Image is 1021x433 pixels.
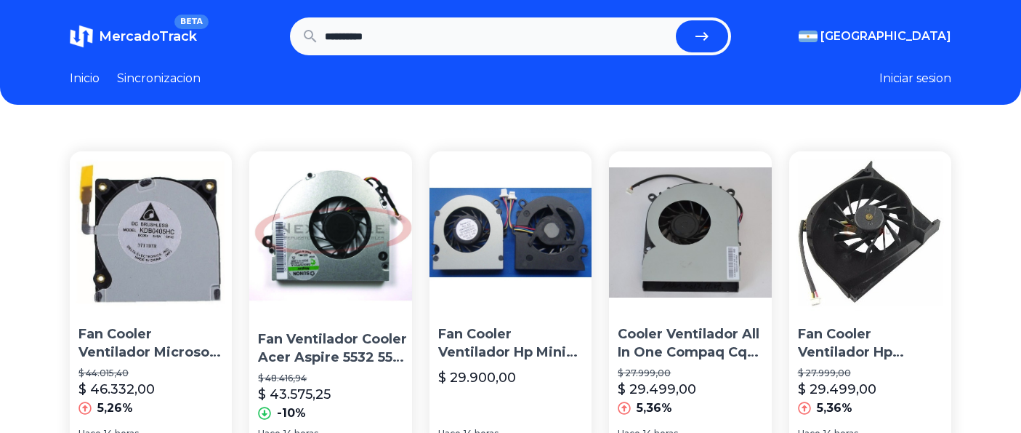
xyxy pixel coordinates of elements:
p: $ 43.575,25 [258,384,331,405]
a: Sincronizacion [117,70,201,87]
img: Argentina [799,31,818,42]
p: Fan Cooler Ventilador Microsoft Surface Pro 2 Original Norte [78,325,223,362]
p: $ 27.999,00 [618,368,762,379]
img: Fan Cooler Ventilador Hp Mini 110-1000 Cq10 [429,151,592,314]
p: $ 48.416,94 [258,373,408,384]
p: $ 29.900,00 [438,368,516,388]
img: Fan Ventilador Cooler Acer Aspire 5532 5516 E627 Zona Norte [249,151,416,319]
span: BETA [174,15,209,29]
p: $ 29.499,00 [798,379,876,400]
p: 5,36% [637,400,672,417]
p: $ 27.999,00 [798,368,943,379]
p: Fan Ventilador Cooler Acer Aspire 5532 5516 E627 [GEOGRAPHIC_DATA] [258,330,408,367]
p: $ 46.332,00 [78,379,155,400]
img: Fan Cooler Ventilador Microsoft Surface Pro 2 Original Norte [70,151,232,314]
p: Cooler Ventilador All In One Compaq Cq1 Asus G72 Kdb0705hb [618,325,762,362]
a: Inicio [70,70,100,87]
p: Fan Cooler Ventilador Hp Dv6000 Dv6100 Dv6200 Dv6500 Nuevo [798,325,943,362]
p: Fan Cooler Ventilador Hp Mini 110-1000 Cq10 [438,325,583,362]
a: MercadoTrackBETA [70,25,197,48]
p: $ 44.015,40 [78,368,223,379]
img: Fan Cooler Ventilador Hp Dv6000 Dv6100 Dv6200 Dv6500 Nuevo [789,151,951,314]
img: MercadoTrack [70,25,93,48]
p: 5,26% [97,400,133,417]
p: 5,36% [817,400,852,417]
p: -10% [277,405,306,422]
img: Cooler Ventilador All In One Compaq Cq1 Asus G72 Kdb0705hb [609,151,771,314]
span: [GEOGRAPHIC_DATA] [820,28,951,45]
p: $ 29.499,00 [618,379,696,400]
button: Iniciar sesion [879,70,951,87]
button: [GEOGRAPHIC_DATA] [799,28,951,45]
span: MercadoTrack [99,28,197,44]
